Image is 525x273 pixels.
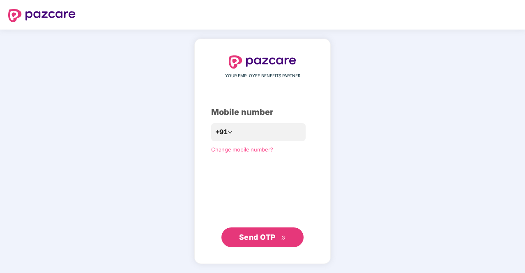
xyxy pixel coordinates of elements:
[281,235,286,241] span: double-right
[8,9,76,22] img: logo
[228,130,233,135] span: down
[239,233,276,241] span: Send OTP
[211,146,273,153] a: Change mobile number?
[221,227,304,247] button: Send OTPdouble-right
[211,106,314,119] div: Mobile number
[225,73,300,79] span: YOUR EMPLOYEE BENEFITS PARTNER
[215,127,228,137] span: +91
[229,55,296,69] img: logo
